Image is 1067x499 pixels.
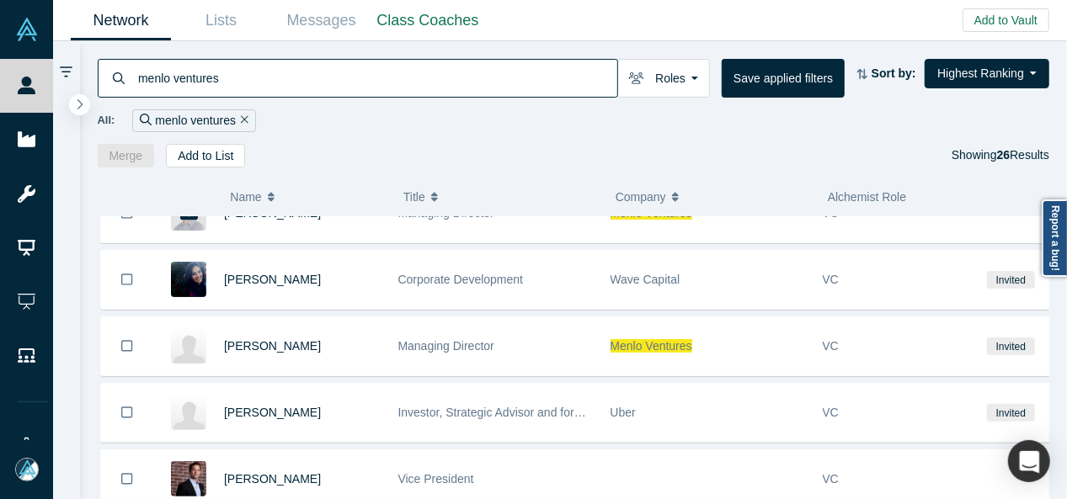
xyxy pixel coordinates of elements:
img: Mia Scott's Account [15,458,39,481]
img: Chris Gottschalk's Profile Image [171,461,206,496]
button: Merge [98,144,155,167]
div: Showing [952,144,1049,167]
span: Uber [611,406,636,419]
button: Remove Filter [236,111,248,130]
button: Bookmark [101,384,153,442]
a: [PERSON_NAME] [224,472,321,486]
span: Alchemist Role [828,190,906,204]
span: Managing Director [398,339,494,353]
span: VC [823,273,839,286]
div: menlo ventures [132,109,255,132]
button: Title [403,179,598,215]
a: Lists [171,1,271,40]
span: VC [823,206,839,220]
span: Title [403,179,425,215]
span: All: [98,112,115,129]
a: [PERSON_NAME] [224,406,321,419]
button: Bookmark [101,317,153,375]
img: Doug Carlisle's Profile Image [171,328,206,364]
a: [PERSON_NAME] [224,206,321,220]
span: Menlo Ventures [611,339,692,353]
button: Add to Vault [963,8,1049,32]
strong: 26 [997,148,1011,162]
span: Invited [987,404,1034,422]
button: Company [616,179,810,215]
span: VC [823,472,839,486]
a: [PERSON_NAME] [224,339,321,353]
strong: Sort by: [872,66,916,80]
span: Investor, Strategic Advisor and former Board Observer [398,406,681,419]
a: Messages [271,1,371,40]
img: Shervin Pishevar's Profile Image [171,395,206,430]
span: VC [823,339,839,353]
span: Company [616,179,666,215]
span: Corporate Development [398,273,524,286]
span: Managing Director [398,206,494,220]
button: Name [230,179,386,215]
button: Highest Ranking [925,59,1049,88]
img: Alchemist Vault Logo [15,18,39,41]
span: Menlo Ventures [611,206,692,220]
button: Bookmark [101,251,153,309]
span: Invited [987,337,1034,355]
span: Vice President [398,472,474,486]
a: Report a bug! [1042,199,1067,277]
span: Invited [987,271,1034,289]
img: Sara Tillim's Profile Image [171,262,206,297]
a: Class Coaches [371,1,484,40]
span: Results [997,148,1049,162]
span: VC [823,406,839,419]
a: [PERSON_NAME] [224,273,321,286]
button: Roles [617,59,710,98]
input: Search by name, title, company, summary, expertise, investment criteria or topics of focus [136,58,617,98]
a: Network [71,1,171,40]
span: Name [230,179,261,215]
button: Save applied filters [722,59,845,98]
button: Add to List [166,144,245,167]
span: Wave Capital [611,273,680,286]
